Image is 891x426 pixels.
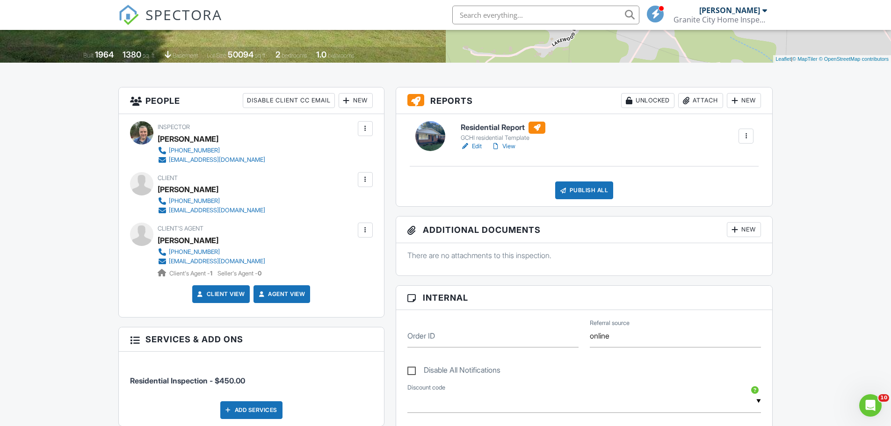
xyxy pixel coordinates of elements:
img: The Best Home Inspection Software - Spectora [118,5,139,25]
a: [PHONE_NUMBER] [158,146,265,155]
h3: Reports [396,87,773,114]
a: Residential Report GCHI residential Template [461,122,545,142]
div: 1380 [123,50,141,59]
a: [EMAIL_ADDRESS][DOMAIN_NAME] [158,155,265,165]
h3: Additional Documents [396,217,773,243]
div: | [773,55,891,63]
iframe: Intercom live chat [859,394,882,417]
span: bedrooms [282,52,307,59]
a: [PHONE_NUMBER] [158,196,265,206]
h6: Residential Report [461,122,545,134]
div: New [339,93,373,108]
label: Order ID [407,331,435,341]
span: Lot Size [207,52,226,59]
a: [PHONE_NUMBER] [158,247,265,257]
span: bathrooms [328,52,355,59]
h3: Services & Add ons [119,327,384,352]
div: 1964 [95,50,114,59]
span: Inspector [158,123,190,130]
strong: 0 [258,270,261,277]
label: Discount code [407,383,445,392]
h3: People [119,87,384,114]
span: sq.ft. [255,52,267,59]
div: Publish All [555,181,614,199]
a: Edit [461,142,482,151]
a: SPECTORA [118,13,222,32]
h3: Internal [396,286,773,310]
span: SPECTORA [145,5,222,24]
a: [EMAIL_ADDRESS][DOMAIN_NAME] [158,206,265,215]
strong: 1 [210,270,212,277]
span: Client's Agent - [169,270,214,277]
label: Referral source [590,319,630,327]
a: View [491,142,515,151]
span: Residential Inspection - $450.00 [130,376,245,385]
div: [PERSON_NAME] [158,132,218,146]
div: [PHONE_NUMBER] [169,197,220,205]
div: 1.0 [316,50,326,59]
div: Granite City Home Inspections LLC [674,15,767,24]
a: [PERSON_NAME] [158,233,218,247]
input: Search everything... [452,6,639,24]
div: [EMAIL_ADDRESS][DOMAIN_NAME] [169,207,265,214]
span: Seller's Agent - [217,270,261,277]
div: [PHONE_NUMBER] [169,147,220,154]
label: Disable All Notifications [407,366,500,377]
div: 2 [275,50,280,59]
div: New [727,93,761,108]
div: [EMAIL_ADDRESS][DOMAIN_NAME] [169,258,265,265]
div: New [727,222,761,237]
span: sq. ft. [143,52,156,59]
div: [PERSON_NAME] [158,182,218,196]
span: 10 [878,394,889,402]
a: © MapTiler [792,56,818,62]
div: GCHI residential Template [461,134,545,142]
div: Unlocked [621,93,674,108]
div: 50094 [228,50,254,59]
span: Client's Agent [158,225,203,232]
a: Client View [196,289,245,299]
span: Built [83,52,94,59]
div: [PERSON_NAME] [699,6,760,15]
div: [EMAIL_ADDRESS][DOMAIN_NAME] [169,156,265,164]
a: Agent View [257,289,305,299]
div: Attach [678,93,723,108]
div: Add Services [220,401,283,419]
a: © OpenStreetMap contributors [819,56,889,62]
div: [PHONE_NUMBER] [169,248,220,256]
span: basement [173,52,198,59]
p: There are no attachments to this inspection. [407,250,761,260]
div: Disable Client CC Email [243,93,335,108]
a: Leaflet [775,56,791,62]
a: [EMAIL_ADDRESS][DOMAIN_NAME] [158,257,265,266]
span: Client [158,174,178,181]
li: Service: Residential Inspection [130,359,373,393]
